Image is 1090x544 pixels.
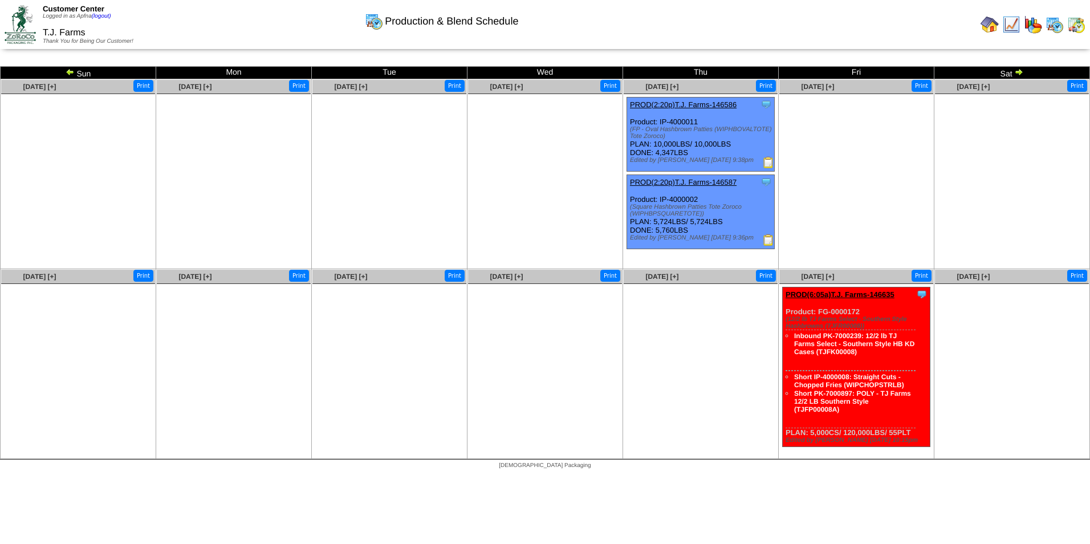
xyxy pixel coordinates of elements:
button: Print [756,270,776,282]
button: Print [133,80,153,92]
a: [DATE] [+] [645,273,678,281]
td: Mon [156,67,312,79]
img: graph.gif [1024,15,1042,34]
span: Thank You for Being Our Customer! [43,38,133,44]
img: Tooltip [760,99,772,110]
div: Product: IP-4000011 PLAN: 10,000LBS / 10,000LBS DONE: 4,347LBS [627,98,775,172]
a: [DATE] [+] [178,273,212,281]
td: Tue [312,67,467,79]
a: PROD(2:20p)T.J. Farms-146586 [630,100,737,109]
div: (FP - Oval Hashbrown Patties (WIPHBOVALTOTE) Tote Zoroco) [630,126,774,140]
img: ZoRoCo_Logo(Green%26Foil)%20jpg.webp [5,5,36,43]
button: Print [1067,270,1087,282]
div: Edited by [PERSON_NAME] [DATE] 10:15pm [786,437,930,444]
button: Print [445,80,465,92]
img: Production Report [763,234,774,246]
div: Edited by [PERSON_NAME] [DATE] 9:36pm [630,234,774,241]
td: Sun [1,67,156,79]
td: Fri [779,67,934,79]
button: Print [445,270,465,282]
button: Print [756,80,776,92]
a: Inbound PK-7000239: 12/2 lb TJ Farms Select - Southern Style HB KD Cases (TJFK00008) [794,332,914,356]
span: Logged in as Apfna [43,13,111,19]
img: calendarprod.gif [365,12,383,30]
a: PROD(2:20p)T.J. Farms-146587 [630,178,737,186]
a: [DATE] [+] [490,273,523,281]
td: Sat [934,67,1090,79]
td: Wed [467,67,623,79]
button: Print [600,80,620,92]
img: Production Report [763,157,774,168]
a: [DATE] [+] [23,83,56,91]
div: (12/2 lb TJ Farms Select - Southern Style Hashbrowns (TJFR00008)) [786,316,930,330]
a: [DATE] [+] [957,273,990,281]
a: [DATE] [+] [801,273,834,281]
a: [DATE] [+] [801,83,834,91]
a: Short PK-7000897: POLY - TJ Farms 12/2 LB Southern Style (TJFP00008A) [794,389,911,413]
a: PROD(6:05a)T.J. Farms-146635 [786,290,894,299]
button: Print [600,270,620,282]
div: Edited by [PERSON_NAME] [DATE] 9:38pm [630,157,774,164]
button: Print [289,80,309,92]
span: [DEMOGRAPHIC_DATA] Packaging [499,462,591,469]
img: Tooltip [760,176,772,188]
img: home.gif [981,15,999,34]
a: [DATE] [+] [490,83,523,91]
a: [DATE] [+] [334,83,367,91]
img: arrowright.gif [1014,67,1023,76]
a: [DATE] [+] [645,83,678,91]
button: Print [912,270,932,282]
img: Tooltip [916,289,928,300]
img: arrowleft.gif [66,67,75,76]
div: Product: IP-4000002 PLAN: 5,724LBS / 5,724LBS DONE: 5,760LBS [627,175,775,249]
span: T.J. Farms [43,28,86,38]
td: Thu [623,67,779,79]
a: [DATE] [+] [957,83,990,91]
button: Print [912,80,932,92]
a: [DATE] [+] [334,273,367,281]
div: (Square Hashbrown Patties Tote Zoroco (WIPHBPSQUARETOTE)) [630,204,774,217]
button: Print [1067,80,1087,92]
div: Product: FG-0000172 PLAN: 5,000CS / 120,000LBS / 55PLT [783,287,930,447]
img: calendarinout.gif [1067,15,1085,34]
button: Print [289,270,309,282]
a: Short IP-4000008: Straight Cuts - Chopped Fries (WIPCHOPSTRLB) [794,373,904,389]
a: (logout) [92,13,111,19]
span: Production & Blend Schedule [385,15,518,27]
img: line_graph.gif [1002,15,1020,34]
span: Customer Center [43,5,104,13]
button: Print [133,270,153,282]
a: [DATE] [+] [23,273,56,281]
img: calendarprod.gif [1046,15,1064,34]
a: [DATE] [+] [178,83,212,91]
